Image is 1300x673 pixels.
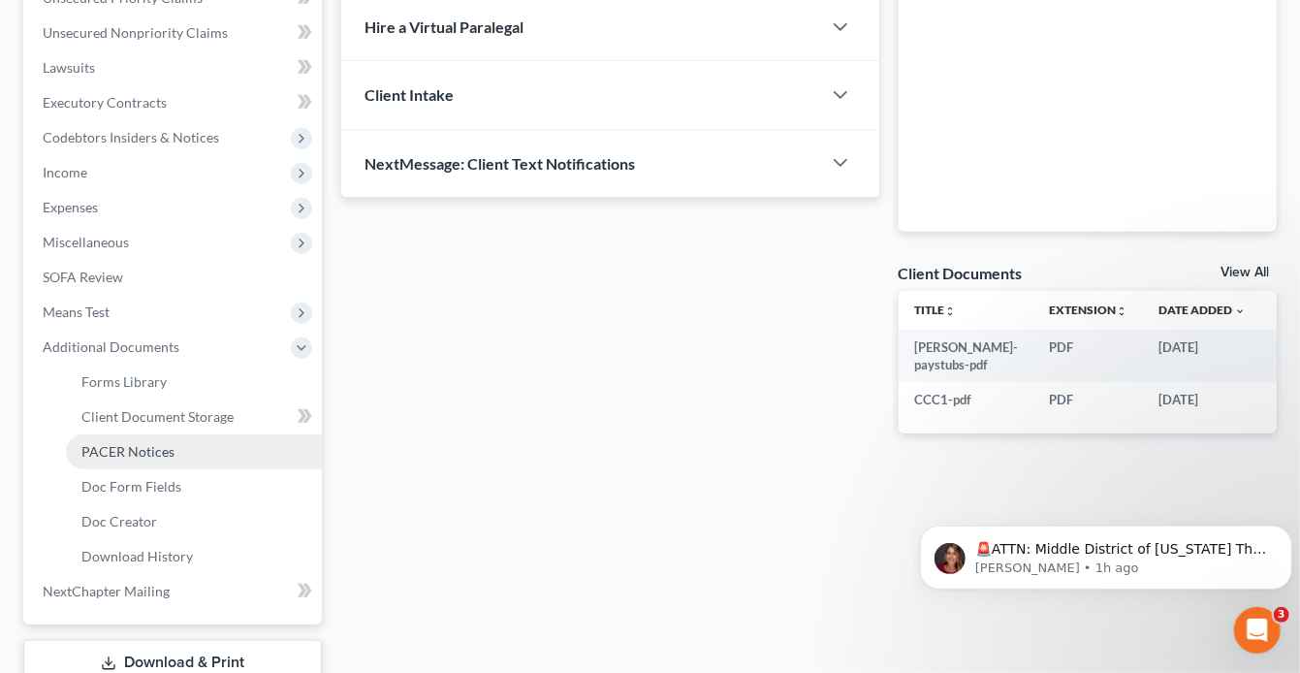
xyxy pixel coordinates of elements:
span: Executory Contracts [43,94,167,111]
a: SOFA Review [27,260,322,295]
a: Doc Creator [66,504,322,539]
span: SOFA Review [43,269,123,285]
a: Date Added expand_more [1158,303,1246,317]
span: Means Test [43,304,110,320]
a: Titleunfold_more [914,303,956,317]
a: View All [1221,266,1269,279]
span: Codebtors Insiders & Notices [43,129,219,145]
span: Lawsuits [43,59,95,76]
span: Client Document Storage [81,408,234,425]
a: Extensionunfold_more [1049,303,1127,317]
i: expand_more [1234,305,1246,317]
td: CCC1-pdf [899,382,1033,417]
a: NextChapter Mailing [27,574,322,609]
span: Forms Library [81,373,167,390]
span: Miscellaneous [43,234,129,250]
span: NextChapter Mailing [43,583,170,599]
span: 3 [1274,607,1289,623]
iframe: Intercom notifications message [912,485,1300,621]
span: Income [43,164,87,180]
span: Doc Form Fields [81,478,181,495]
a: Forms Library [66,365,322,400]
div: Client Documents [899,263,1023,283]
span: Doc Creator [81,513,157,529]
span: Hire a Virtual Paralegal [365,17,523,36]
a: Lawsuits [27,50,322,85]
span: PACER Notices [81,443,174,460]
a: Unsecured Nonpriority Claims [27,16,322,50]
a: PACER Notices [66,434,322,469]
span: Unsecured Nonpriority Claims [43,24,228,41]
span: Expenses [43,199,98,215]
i: unfold_more [1116,305,1127,317]
a: Download History [66,539,322,574]
iframe: Intercom live chat [1234,607,1281,654]
i: unfold_more [944,305,956,317]
td: PDF [1033,330,1143,383]
td: [DATE] [1143,330,1261,383]
span: Download History [81,548,193,564]
span: Client Intake [365,85,454,104]
span: Additional Documents [43,338,179,355]
a: Client Document Storage [66,400,322,434]
a: Doc Form Fields [66,469,322,504]
td: [DATE] [1143,382,1261,417]
span: NextMessage: Client Text Notifications [365,154,635,173]
a: Executory Contracts [27,85,322,120]
td: PDF [1033,382,1143,417]
td: [PERSON_NAME]- paystubs-pdf [899,330,1033,383]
